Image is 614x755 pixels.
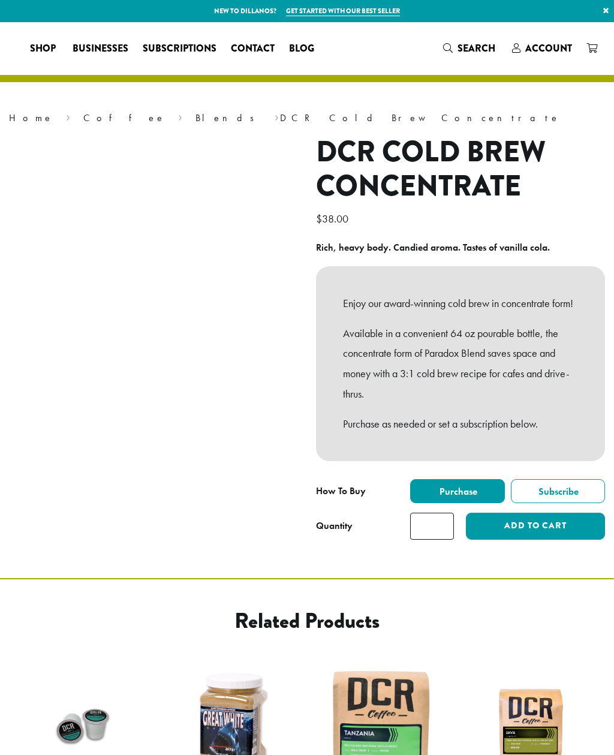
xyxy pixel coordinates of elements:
p: Enjoy our award-winning cold brew in concentrate form! [343,293,578,314]
p: Available in a convenient 64 oz pourable bottle, the concentrate form of Paradox Blend saves spac... [343,323,578,404]
a: Search [436,38,505,58]
span: How To Buy [316,485,366,497]
span: Account [525,41,572,55]
a: Shop [23,39,65,58]
h2: Related products [83,608,531,634]
span: Shop [30,41,56,56]
button: Add to cart [466,513,605,540]
b: Rich, heavy body. Candied aroma. Tastes of vanilla cola. [316,241,550,254]
a: Home [9,112,53,124]
nav: Breadcrumb [9,111,605,125]
span: Subscribe [537,485,579,498]
span: $ [316,212,322,225]
span: Businesses [73,41,128,56]
span: › [275,107,279,125]
a: Blends [195,112,262,124]
h1: DCR Cold Brew Concentrate [316,135,605,204]
a: Get started with our best seller [286,6,400,16]
span: › [66,107,70,125]
span: Purchase [438,485,477,498]
span: › [178,107,182,125]
p: Purchase as needed or set a subscription below. [343,414,578,434]
span: Subscriptions [143,41,216,56]
span: Contact [231,41,275,56]
a: Coffee [83,112,165,124]
bdi: 38.00 [316,212,351,225]
input: Product quantity [410,513,454,540]
span: Search [458,41,495,55]
span: Blog [289,41,314,56]
div: Quantity [316,519,353,533]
